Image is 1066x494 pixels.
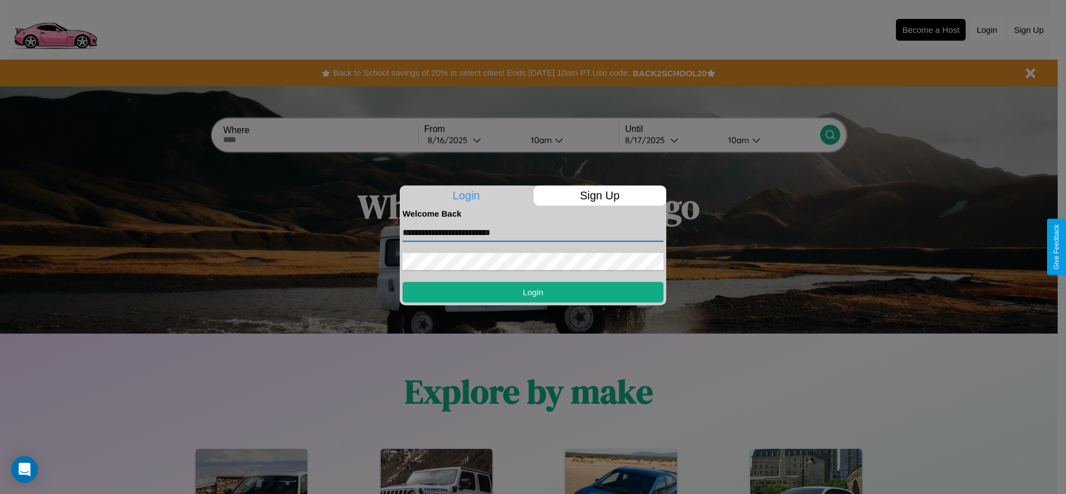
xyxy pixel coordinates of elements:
div: Give Feedback [1053,224,1060,270]
button: Login [403,282,663,302]
p: Login [400,185,533,206]
p: Sign Up [534,185,667,206]
div: Open Intercom Messenger [11,456,38,483]
h4: Welcome Back [403,209,663,218]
